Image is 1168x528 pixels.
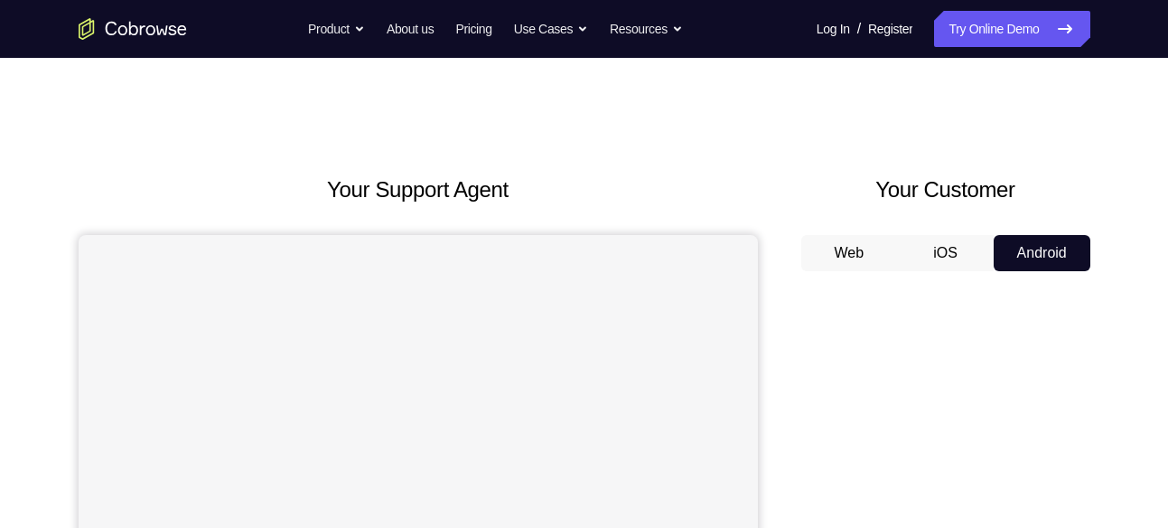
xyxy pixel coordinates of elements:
button: Use Cases [514,11,588,47]
button: Resources [610,11,683,47]
a: Pricing [455,11,491,47]
h2: Your Customer [801,174,1090,206]
h2: Your Support Agent [79,174,758,206]
button: iOS [897,235,994,271]
span: / [857,18,861,40]
a: Try Online Demo [934,11,1089,47]
button: Web [801,235,898,271]
a: Log In [817,11,850,47]
button: Android [994,235,1090,271]
a: About us [387,11,434,47]
a: Register [868,11,912,47]
a: Go to the home page [79,18,187,40]
button: Product [308,11,365,47]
